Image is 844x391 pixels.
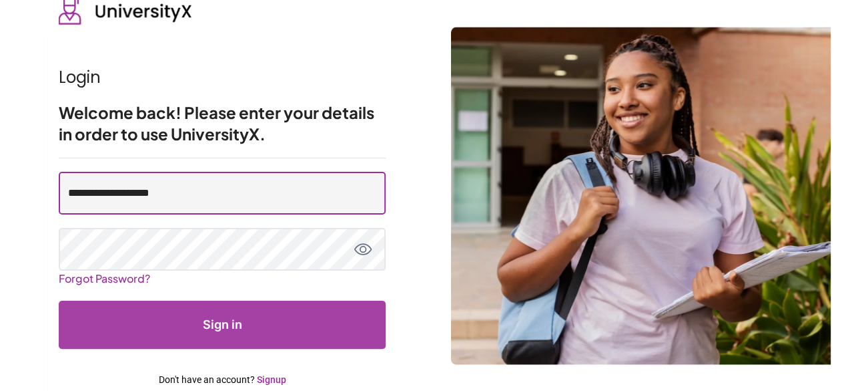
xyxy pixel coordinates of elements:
a: Forgot Password? [59,266,150,291]
p: Don't have an account? [59,373,386,386]
h1: Login [59,67,386,88]
button: toggle password view [354,240,372,259]
img: login background [451,27,831,364]
a: Signup [257,374,286,385]
h2: Welcome back! Please enter your details in order to use UniversityX. [59,102,386,144]
button: Submit form [59,301,386,349]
